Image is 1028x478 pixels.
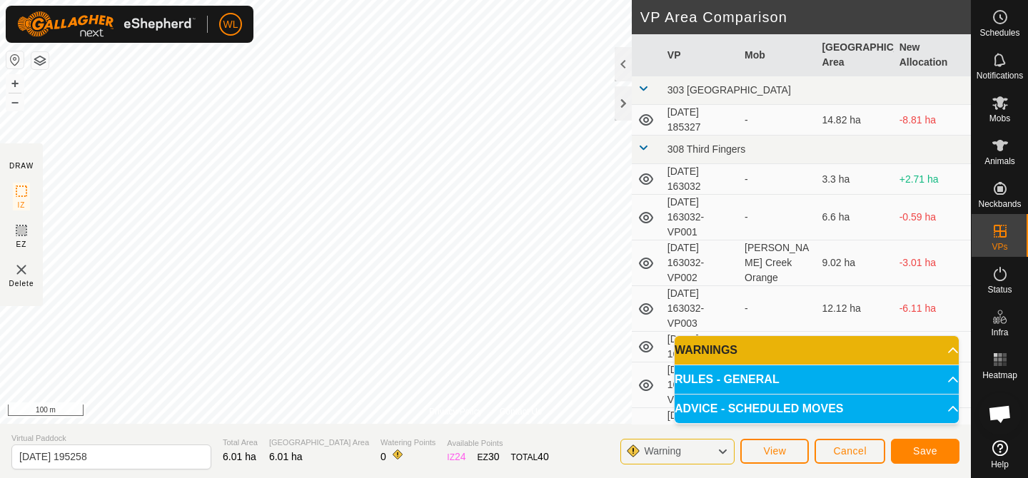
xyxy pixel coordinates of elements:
[667,84,791,96] span: 303 [GEOGRAPHIC_DATA]
[894,105,971,136] td: -8.81 ha
[488,451,500,462] span: 30
[763,445,786,457] span: View
[894,332,971,362] td: +3.42 ha
[982,371,1017,380] span: Heatmap
[675,395,959,423] p-accordion-header: ADVICE - SCHEDULED MOVES
[662,164,739,195] td: [DATE] 163032
[500,405,542,418] a: Contact Us
[991,328,1008,337] span: Infra
[9,278,34,289] span: Delete
[31,52,49,69] button: Map Layers
[675,374,780,385] span: RULES - GENERAL
[675,336,959,365] p-accordion-header: WARNINGS
[991,460,1009,469] span: Help
[987,285,1012,294] span: Status
[894,164,971,195] td: +2.71 ha
[894,195,971,240] td: -0.59 ha
[662,240,739,286] td: [DATE] 163032-VP002
[18,200,26,210] span: IZ
[538,451,549,462] span: 40
[894,34,971,76] th: New Allocation
[816,34,893,76] th: [GEOGRAPHIC_DATA] Area
[675,365,959,394] p-accordion-header: RULES - GENERAL
[816,105,893,136] td: 14.82 ha
[745,240,810,285] div: [PERSON_NAME] Creek Orange
[6,75,24,92] button: +
[833,445,867,457] span: Cancel
[662,408,739,454] td: [DATE] 163332-VP002
[223,451,256,462] span: 6.01 ha
[992,243,1007,251] span: VPs
[511,449,549,464] div: TOTAL
[745,301,810,316] div: -
[6,93,24,111] button: –
[662,286,739,332] td: [DATE] 163032-VP003
[223,437,258,449] span: Total Area
[675,403,843,415] span: ADVICE - SCHEDULED MOVES
[447,449,465,464] div: IZ
[447,437,548,449] span: Available Points
[816,240,893,286] td: 9.02 ha
[979,29,1019,37] span: Schedules
[269,437,369,449] span: [GEOGRAPHIC_DATA] Area
[816,195,893,240] td: 6.6 ha
[6,51,24,68] button: Reset Map
[745,210,810,225] div: -
[381,451,386,462] span: 0
[9,161,34,171] div: DRAW
[972,434,1028,474] a: Help
[745,113,810,128] div: -
[989,114,1010,123] span: Mobs
[816,332,893,362] td: 2.59 ha
[478,449,500,464] div: EZ
[978,200,1021,208] span: Neckbands
[740,439,809,464] button: View
[667,143,745,155] span: 308 Third Fingers
[816,164,893,195] td: 3.3 ha
[644,445,681,457] span: Warning
[979,392,1022,435] a: Open chat
[662,105,739,136] td: [DATE] 185327
[745,172,810,187] div: -
[739,34,816,76] th: Mob
[11,432,211,444] span: Virtual Paddock
[815,439,885,464] button: Cancel
[13,261,30,278] img: VP
[662,332,739,362] td: [DATE] 163332
[662,362,739,408] td: [DATE] 163332-VP001
[894,286,971,332] td: -6.11 ha
[640,9,971,26] h2: VP Area Comparison
[913,445,937,457] span: Save
[17,11,196,37] img: Gallagher Logo
[662,34,739,76] th: VP
[894,240,971,286] td: -3.01 ha
[984,157,1015,166] span: Animals
[891,439,959,464] button: Save
[223,17,238,32] span: WL
[675,345,737,356] span: WARNINGS
[455,451,466,462] span: 24
[429,405,483,418] a: Privacy Policy
[16,239,27,250] span: EZ
[269,451,303,462] span: 6.01 ha
[662,195,739,240] td: [DATE] 163032-VP001
[381,437,435,449] span: Watering Points
[977,71,1023,80] span: Notifications
[816,286,893,332] td: 12.12 ha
